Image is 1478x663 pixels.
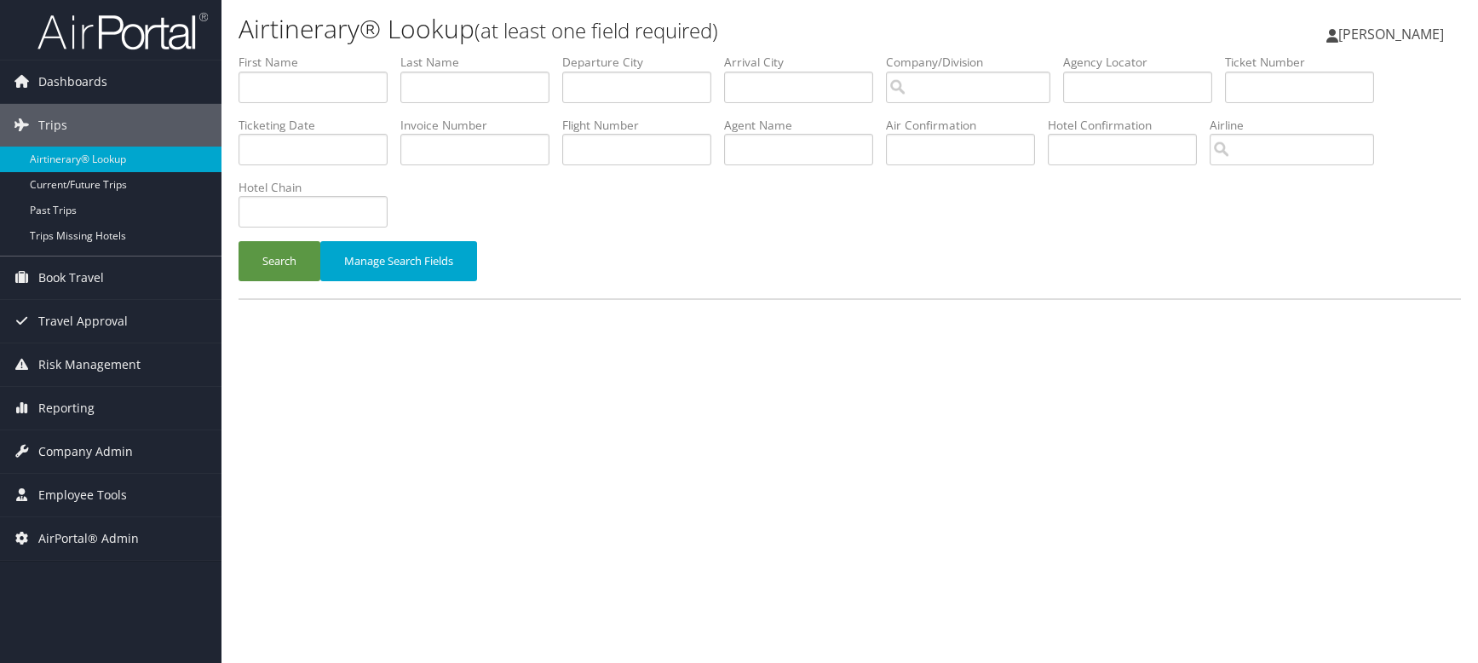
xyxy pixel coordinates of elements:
[38,474,127,516] span: Employee Tools
[1063,54,1225,71] label: Agency Locator
[724,54,886,71] label: Arrival City
[724,117,886,134] label: Agent Name
[38,61,107,103] span: Dashboards
[239,11,1054,47] h1: Airtinerary® Lookup
[38,430,133,473] span: Company Admin
[239,117,400,134] label: Ticketing Date
[38,257,104,299] span: Book Travel
[38,343,141,386] span: Risk Management
[400,54,562,71] label: Last Name
[886,54,1063,71] label: Company/Division
[37,11,208,51] img: airportal-logo.png
[239,54,400,71] label: First Name
[38,387,95,430] span: Reporting
[239,241,320,281] button: Search
[562,54,724,71] label: Departure City
[38,517,139,560] span: AirPortal® Admin
[1338,25,1444,43] span: [PERSON_NAME]
[1048,117,1210,134] label: Hotel Confirmation
[1326,9,1461,60] a: [PERSON_NAME]
[1225,54,1387,71] label: Ticket Number
[474,16,718,44] small: (at least one field required)
[320,241,477,281] button: Manage Search Fields
[1210,117,1387,134] label: Airline
[239,179,400,196] label: Hotel Chain
[562,117,724,134] label: Flight Number
[38,300,128,343] span: Travel Approval
[886,117,1048,134] label: Air Confirmation
[38,104,67,147] span: Trips
[400,117,562,134] label: Invoice Number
